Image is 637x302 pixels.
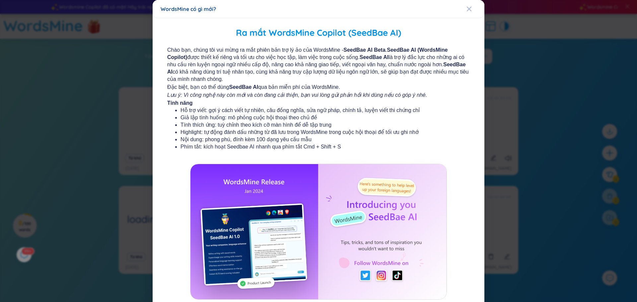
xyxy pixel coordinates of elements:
[180,114,457,121] li: Giả lập tình huống: mô phỏng cuộc hội thoại theo chủ đề
[360,54,389,60] b: SeedBae AI
[180,129,457,136] li: Highlight: tự động đánh dấu những từ đã lưu trong WordsMine trong cuộc hội thoại để tối ưu ghi nhớ
[180,121,457,129] li: Tính thích ứng: tuỳ chỉnh theo kích cỡ màn hình để dễ tập trung
[167,92,427,98] i: Lưu ý: Vì công nghệ này còn mới và còn đang cải thiện, bạn vui lòng gửi phản hồi khi dùng nếu có ...
[161,5,476,13] div: WordsMine có gì mới?
[167,46,470,83] span: Chào bạn, chúng tôi vui mừng ra mắt phiên bản trợ lý ảo của WordsMine - . được thiết kế riêng và ...
[161,26,476,40] h2: Ra mắt WordsMine Copilot (SeedBae AI)
[167,100,192,106] b: Tính năng
[180,136,457,143] li: Nội dung: phong phú, đính kèm 100 dạng yêu cầu mẫu
[180,107,457,114] li: Hỗ trợ viết: gợi ý cách viết tự nhiên, câu đồng nghĩa, sửa ngữ pháp, chính tả, luyện viết thi chứ...
[167,84,470,91] span: Đặc biệt, bạn có thể dùng qua bản miễn phí của WordsMine.
[167,47,448,60] b: SeedBae AI (WordsMine Copilot)
[167,62,466,75] b: SeedBae AI
[180,143,457,151] li: Phím tắt: kích hoạt Seedbae AI nhanh qua phím tắt Cmd + Shift + S
[229,84,258,90] b: SeedBae AI
[343,47,386,53] b: SeedBae AI Beta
